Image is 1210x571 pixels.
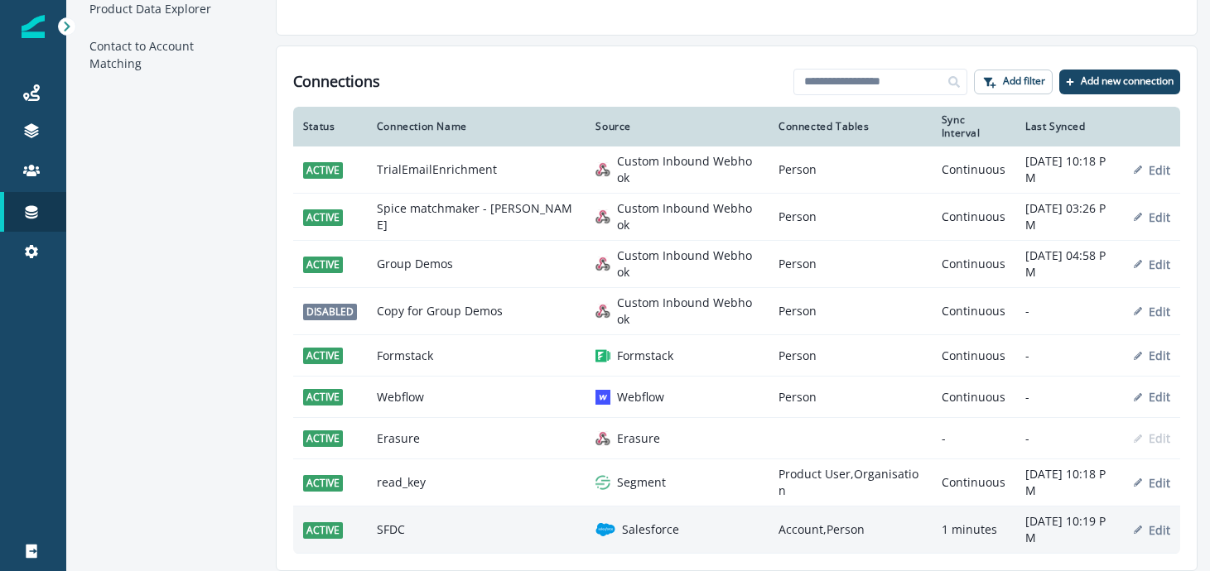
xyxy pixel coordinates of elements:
[303,162,343,179] span: active
[1134,257,1170,272] button: Edit
[303,522,343,539] span: active
[22,15,45,38] img: Inflection
[974,70,1053,94] button: Add filter
[303,120,357,133] div: Status
[293,73,380,91] h1: Connections
[367,377,586,418] td: Webflow
[1134,522,1170,538] button: Edit
[1149,209,1170,225] p: Edit
[367,146,586,194] td: TrialEmailEnrichment
[367,194,586,241] td: Spice matchmaker - [PERSON_NAME]
[1149,304,1170,319] p: Edit
[1134,430,1170,446] button: Edit
[303,430,343,447] span: active
[617,153,759,186] p: Custom Inbound Webhook
[769,459,932,506] td: Product User,Organisation
[1149,389,1170,405] p: Edit
[1003,75,1045,87] p: Add filter
[595,520,615,540] img: salesforce
[769,335,932,377] td: Person
[303,304,357,320] span: disabled
[293,194,1180,241] a: activeSpice matchmaker - [PERSON_NAME]generic inbound webhookCustom Inbound WebhookPersonContinuo...
[1025,466,1114,499] p: [DATE] 10:18 PM
[595,475,610,490] img: segment
[1081,75,1174,87] p: Add new connection
[293,146,1180,194] a: activeTrialEmailEnrichmentgeneric inbound webhookCustom Inbound WebhookPersonContinuous[DATE] 10:...
[1025,200,1114,233] p: [DATE] 03:26 PM
[942,113,1005,140] div: Sync Interval
[769,506,932,554] td: Account,Person
[595,209,610,224] img: generic inbound webhook
[303,389,343,405] span: active
[367,506,586,554] td: SFDC
[1149,522,1170,538] p: Edit
[595,257,610,271] img: generic inbound webhook
[1134,389,1170,405] button: Edit
[1149,162,1170,178] p: Edit
[1025,303,1114,319] p: -
[595,431,610,446] img: erasure
[1134,475,1170,491] button: Edit
[1025,153,1114,186] p: [DATE] 10:18 PM
[932,459,1015,506] td: Continuous
[1134,304,1170,319] button: Edit
[932,241,1015,288] td: Continuous
[1025,389,1114,405] p: -
[1059,70,1180,94] button: Add new connection
[293,335,1180,377] a: activeFormstackformstackFormstackPersonContinuous-Edit
[367,459,586,506] td: read_key
[932,506,1015,554] td: 1 minutes
[293,241,1180,288] a: activeGroup Demosgeneric inbound webhookCustom Inbound WebhookPersonContinuous[DATE] 04:58 PMEdit
[595,390,610,405] img: webflow
[293,418,1180,459] a: activeErasureerasureErasure--Edit
[617,200,759,233] p: Custom Inbound Webhook
[595,348,610,363] img: formstack
[769,194,932,241] td: Person
[303,475,343,492] span: active
[932,288,1015,335] td: Continuous
[932,335,1015,377] td: Continuous
[1134,162,1170,178] button: Edit
[617,474,666,491] p: Segment
[769,288,932,335] td: Person
[303,348,343,364] span: active
[377,120,576,133] div: Connection Name
[617,295,759,328] p: Custom Inbound Webhook
[932,194,1015,241] td: Continuous
[303,257,343,273] span: active
[595,120,759,133] div: Source
[617,348,673,364] p: Formstack
[1149,430,1170,446] p: Edit
[1025,513,1114,546] p: [DATE] 10:19 PM
[367,288,586,335] td: Copy for Group Demos
[1149,475,1170,491] p: Edit
[1025,430,1114,447] p: -
[779,120,922,133] div: Connected Tables
[1025,247,1114,281] p: [DATE] 04:58 PM
[769,241,932,288] td: Person
[1149,257,1170,272] p: Edit
[293,288,1180,335] a: disabledCopy for Group Demosgeneric inbound webhookCustom Inbound WebhookPersonContinuous-Edit
[293,506,1180,554] a: activeSFDCsalesforceSalesforceAccount,Person1 minutes[DATE] 10:19 PMEdit
[932,418,1015,459] td: -
[1025,348,1114,364] p: -
[769,377,932,418] td: Person
[293,459,1180,506] a: activeread_keysegmentSegmentProduct User,OrganisationContinuous[DATE] 10:18 PMEdit
[769,146,932,194] td: Person
[303,209,343,226] span: active
[83,31,247,79] div: Contact to Account Matching
[622,521,679,538] p: Salesforce
[932,377,1015,418] td: Continuous
[1149,348,1170,363] p: Edit
[1134,348,1170,363] button: Edit
[1025,120,1114,133] div: Last Synced
[367,418,586,459] td: Erasure
[617,430,660,447] p: Erasure
[595,304,610,319] img: generic inbound webhook
[617,389,664,405] p: Webflow
[617,247,759,281] p: Custom Inbound Webhook
[293,377,1180,418] a: activeWebflowwebflowWebflowPersonContinuous-Edit
[367,241,586,288] td: Group Demos
[595,162,610,177] img: generic inbound webhook
[932,146,1015,194] td: Continuous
